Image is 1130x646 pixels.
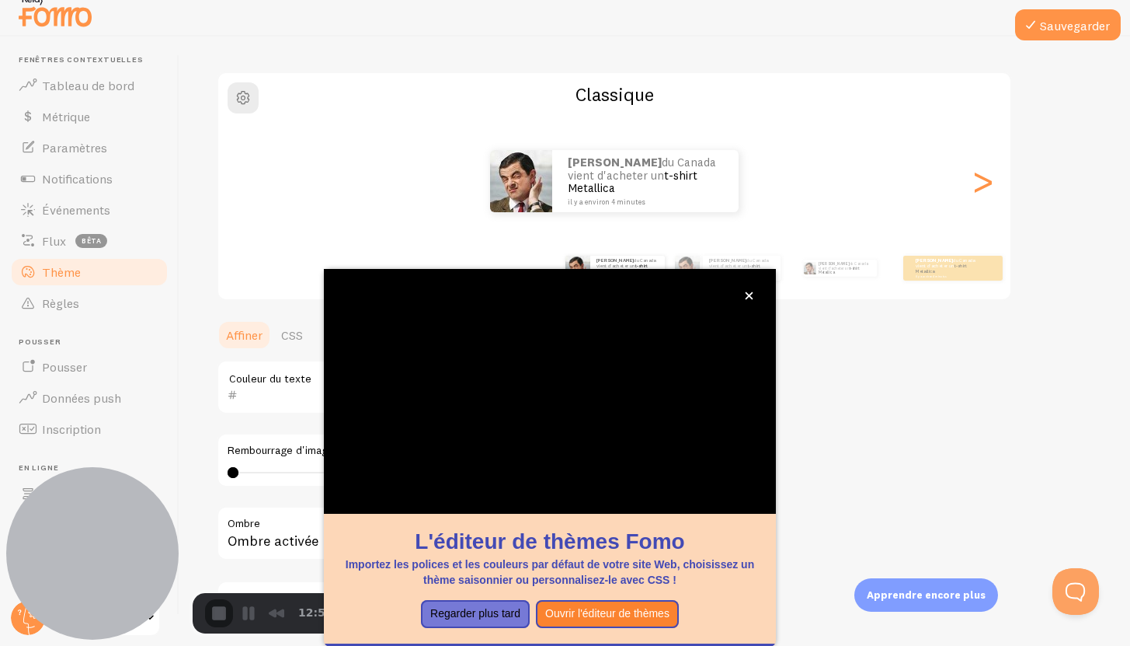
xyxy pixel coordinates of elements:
[568,197,645,206] font: il y a environ 4 minutes
[430,607,520,620] font: Regarder plus tard
[568,155,716,183] font: du Canada vient d'acheter un
[19,54,144,65] font: Fenêtres contextuelles
[9,194,169,225] a: Événements
[82,236,102,245] font: bêta
[42,78,134,93] font: Tableau de bord
[568,155,662,169] font: [PERSON_NAME]
[9,382,169,414] a: Données push
[42,171,113,187] font: Notifications
[709,257,768,268] font: du Canada vient d'acheter un
[596,257,655,268] font: du Canada vient d'acheter un
[568,168,697,196] font: t-shirt Metallica
[228,443,334,457] font: Rembourrage d'image
[854,578,998,612] div: Apprendre encore plus
[9,70,169,101] a: Tableau de bord
[709,257,746,264] font: [PERSON_NAME]
[819,261,868,271] font: du Canada vient d'acheter un
[596,257,634,264] font: [PERSON_NAME]
[415,529,684,553] font: L'éditeur de thèmes Fomo
[536,600,679,628] button: Ouvrir l'éditeur de thèmes
[9,257,169,288] a: Thème
[867,588,986,601] font: Apprendre encore plus
[42,390,121,406] font: Données push
[916,257,975,268] font: du Canada vient d'acheter un
[272,320,312,351] a: CSS
[819,261,850,266] font: [PERSON_NAME]
[575,82,654,106] font: Classique
[709,263,761,274] font: t-shirt Metallica
[42,140,107,155] font: Paramètres
[9,225,169,257] a: Flux bêta
[281,327,303,343] font: CSS
[421,600,530,628] button: Regarder plus tard
[42,202,110,218] font: Événements
[42,421,101,437] font: Inscription
[675,256,700,281] img: Fomo
[9,132,169,163] a: Paramètres
[19,463,58,473] font: En ligne
[346,558,754,586] font: Importez les polices et les couleurs par défaut de votre site Web, choisissez un thème saisonnier...
[42,233,66,249] font: Flux
[803,262,815,274] img: Fomo
[9,414,169,445] a: Inscription
[217,320,272,351] a: Affiner
[9,288,169,319] a: Règles
[1052,568,1099,615] iframe: Aide Scout Beacon - Ouvrir
[819,266,859,275] font: t-shirt Metallica
[741,288,757,304] button: fermer,
[19,337,61,347] font: Pousser
[9,351,169,382] a: Pousser
[228,532,318,550] font: Ombre activée
[973,125,992,237] div: Diapositive suivante
[9,163,169,194] a: Notifications
[42,264,81,280] font: Thème
[490,150,552,212] img: Fomo
[916,257,953,264] font: [PERSON_NAME]
[565,256,590,281] img: Fomo
[545,607,669,620] font: Ouvrir l'éditeur de thèmes
[916,263,968,274] font: t-shirt Metallica
[596,263,648,274] font: t-shirt Metallica
[226,327,263,343] font: Affiner
[916,274,947,278] font: il y a environ 4 minutes
[42,359,87,375] font: Pousser
[42,109,90,124] font: Métrique
[970,155,996,207] font: >
[42,295,79,311] font: Règles
[9,101,169,132] a: Métrique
